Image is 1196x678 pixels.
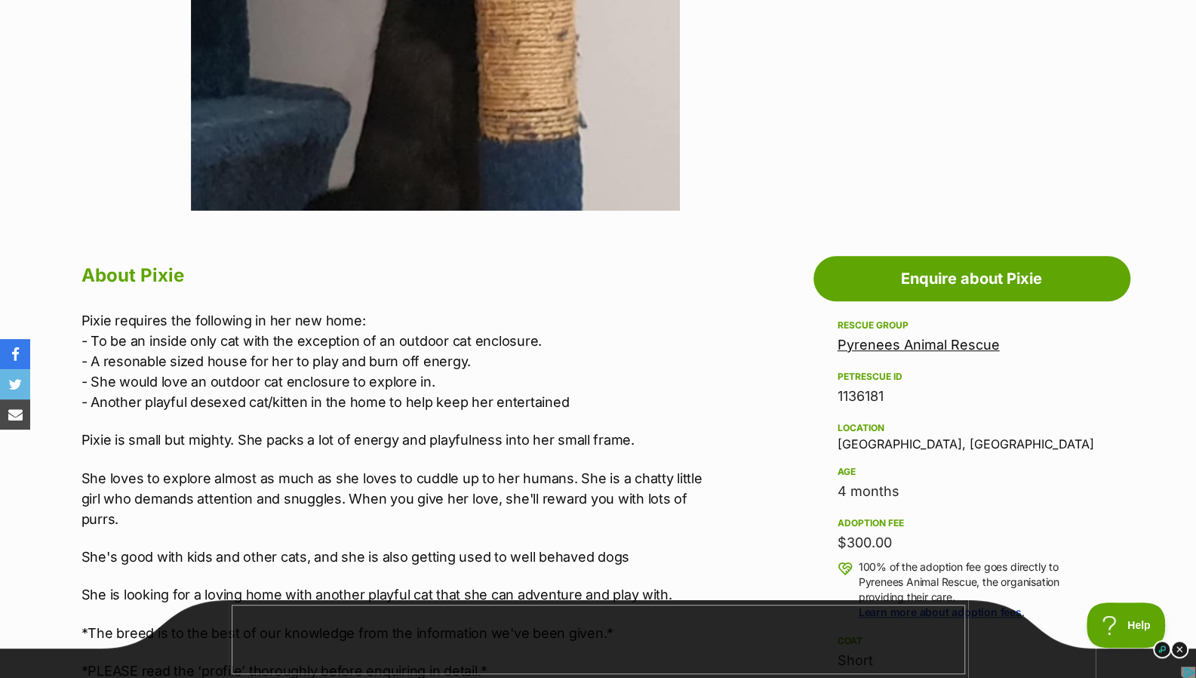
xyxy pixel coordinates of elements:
p: She is looking for a loving home with another playful cat that she can adventure and play with. [81,584,705,605]
img: info_dark.svg [1153,640,1171,658]
a: Pyrenees Animal Rescue [838,337,1000,353]
img: close_dark.svg [1170,640,1188,658]
div: Location [838,422,1106,434]
p: She's good with kids and other cats, and she is also getting used to well behaved dogs [81,547,705,567]
div: [GEOGRAPHIC_DATA], [GEOGRAPHIC_DATA] [838,419,1106,451]
div: $300.00 [838,532,1106,553]
div: 4 months [838,481,1106,502]
div: Age [838,466,1106,478]
p: She loves to explore almost as much as she loves to cuddle up to her humans. She is a chatty litt... [81,468,705,529]
div: 1136181 [838,386,1106,407]
div: Adoption fee [838,517,1106,529]
h2: About Pixie [81,259,705,292]
div: PetRescue ID [838,371,1106,383]
p: Pixie is small but mighty. She packs a lot of energy and playfulness into her small frame. [81,430,705,450]
a: Enquire about Pixie [813,256,1130,301]
div: Rescue group [838,319,1106,331]
p: 100% of the adoption fee goes directly to Pyrenees Animal Rescue, the organisation providing thei... [859,559,1106,620]
p: Pixie requires the following in her new home: - To be an inside only cat with the exception of an... [81,310,705,412]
